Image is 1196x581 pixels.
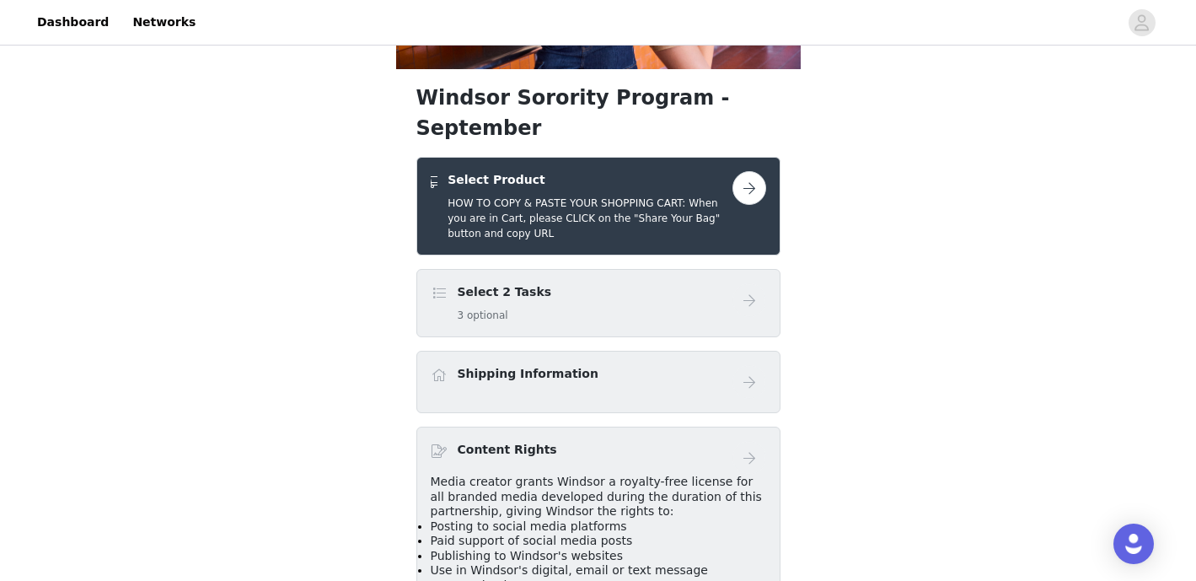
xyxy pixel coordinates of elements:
div: Select Product [416,157,780,256]
span: Publishing to Windsor's websites [431,549,623,562]
a: Networks [122,3,206,41]
div: Open Intercom Messenger [1113,524,1154,564]
h5: 3 optional [458,308,552,323]
div: avatar [1134,9,1150,36]
h4: Select 2 Tasks [458,283,552,301]
span: Paid support of social media posts [431,534,633,547]
h4: Shipping Information [458,365,598,383]
h4: Content Rights [458,441,557,459]
div: Shipping Information [416,351,780,413]
span: Media creator grants Windsor a royalty-free license for all branded media developed during the du... [431,475,762,518]
span: Posting to social media platforms [431,519,627,533]
a: Dashboard [27,3,119,41]
div: Select 2 Tasks [416,269,780,337]
h1: Windsor Sorority Program - September [416,83,780,143]
h5: HOW TO COPY & PASTE YOUR SHOPPING CART: When you are in Cart, please CLICK on the "Share Your Bag... [448,196,732,241]
h4: Select Product [448,171,732,189]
